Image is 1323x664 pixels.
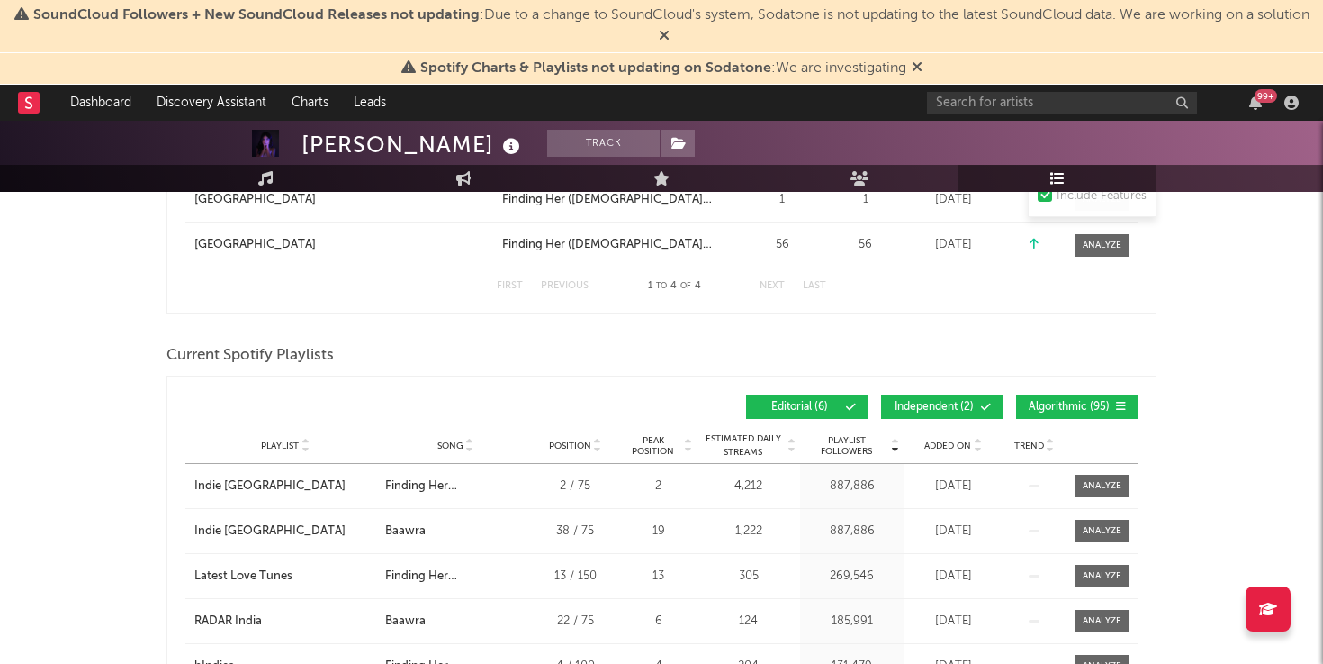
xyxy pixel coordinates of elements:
div: 887,886 [805,478,899,496]
span: Song [437,441,463,451]
button: Previous [541,281,589,291]
span: Spotify Charts & Playlists not updating on Sodatone [420,61,771,76]
div: Include Features [1057,186,1147,207]
span: Peak Position [625,435,681,457]
div: [DATE] [908,568,998,586]
div: [DATE] [908,523,998,541]
a: Indie [GEOGRAPHIC_DATA] [194,523,376,541]
a: [GEOGRAPHIC_DATA] [194,236,493,254]
div: 1 4 4 [625,276,724,297]
button: First [497,281,523,291]
div: 38 / 75 [535,523,616,541]
span: Algorithmic ( 95 ) [1028,402,1111,413]
div: 124 [701,613,796,631]
div: [GEOGRAPHIC_DATA] [194,191,316,209]
div: [PERSON_NAME] [301,130,525,159]
a: Indie [GEOGRAPHIC_DATA] [194,478,376,496]
button: Track [547,130,660,157]
div: Latest Love Tunes [194,568,292,586]
div: Finding Her ([DEMOGRAPHIC_DATA] Version) [385,478,526,496]
div: [DATE] [908,236,998,254]
div: Baawra [385,613,426,631]
div: Baawra [385,523,426,541]
div: [DATE] [908,478,998,496]
div: 1 [742,191,823,209]
span: : Due to a change to SoundCloud's system, Sodatone is not updating to the latest SoundCloud data.... [33,8,1309,23]
button: Editorial(6) [746,395,868,419]
button: Algorithmic(95) [1016,395,1138,419]
div: 56 [742,236,823,254]
div: 99 + [1255,89,1277,103]
input: Search for artists [927,92,1197,114]
span: Independent ( 2 ) [893,402,976,413]
button: Last [803,281,826,291]
div: 19 [625,523,692,541]
div: 13 [625,568,692,586]
span: Estimated Daily Streams [701,432,785,459]
span: Playlist [261,441,299,451]
a: RADAR India [194,613,376,631]
div: 185,991 [805,613,899,631]
span: Added On [924,441,971,451]
a: Charts [279,85,341,121]
span: Playlist Followers [805,435,888,457]
span: Editorial ( 6 ) [758,402,841,413]
div: [DATE] [908,613,998,631]
span: to [656,282,667,290]
div: 2 [625,478,692,496]
div: 269,546 [805,568,899,586]
div: 305 [701,568,796,586]
span: Trend [1014,441,1044,451]
div: [GEOGRAPHIC_DATA] [194,236,316,254]
span: : We are investigating [420,61,906,76]
a: [GEOGRAPHIC_DATA] [194,191,493,209]
div: 1,222 [701,523,796,541]
div: 2 / 75 [535,478,616,496]
span: Position [549,441,591,451]
div: Indie [GEOGRAPHIC_DATA] [194,478,346,496]
span: Dismiss [912,61,922,76]
a: Discovery Assistant [144,85,279,121]
div: 1 [832,191,899,209]
a: Finding Her ([DEMOGRAPHIC_DATA] Version) [502,236,733,254]
button: Independent(2) [881,395,1003,419]
div: Indie [GEOGRAPHIC_DATA] [194,523,346,541]
span: Dismiss [659,30,670,44]
span: Current Spotify Playlists [166,345,334,367]
div: 4,212 [701,478,796,496]
div: 13 / 150 [535,568,616,586]
div: [DATE] [908,191,998,209]
div: RADAR India [194,613,262,631]
a: Dashboard [58,85,144,121]
div: Finding Her ([DEMOGRAPHIC_DATA] Version) [385,568,526,586]
a: Finding Her ([DEMOGRAPHIC_DATA] Version) [502,191,733,209]
div: 56 [832,236,899,254]
a: Leads [341,85,399,121]
a: Latest Love Tunes [194,568,376,586]
div: 6 [625,613,692,631]
span: of [680,282,691,290]
span: SoundCloud Followers + New SoundCloud Releases not updating [33,8,480,23]
div: 887,886 [805,523,899,541]
button: 99+ [1249,96,1262,110]
button: Next [760,281,785,291]
div: 22 / 75 [535,613,616,631]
